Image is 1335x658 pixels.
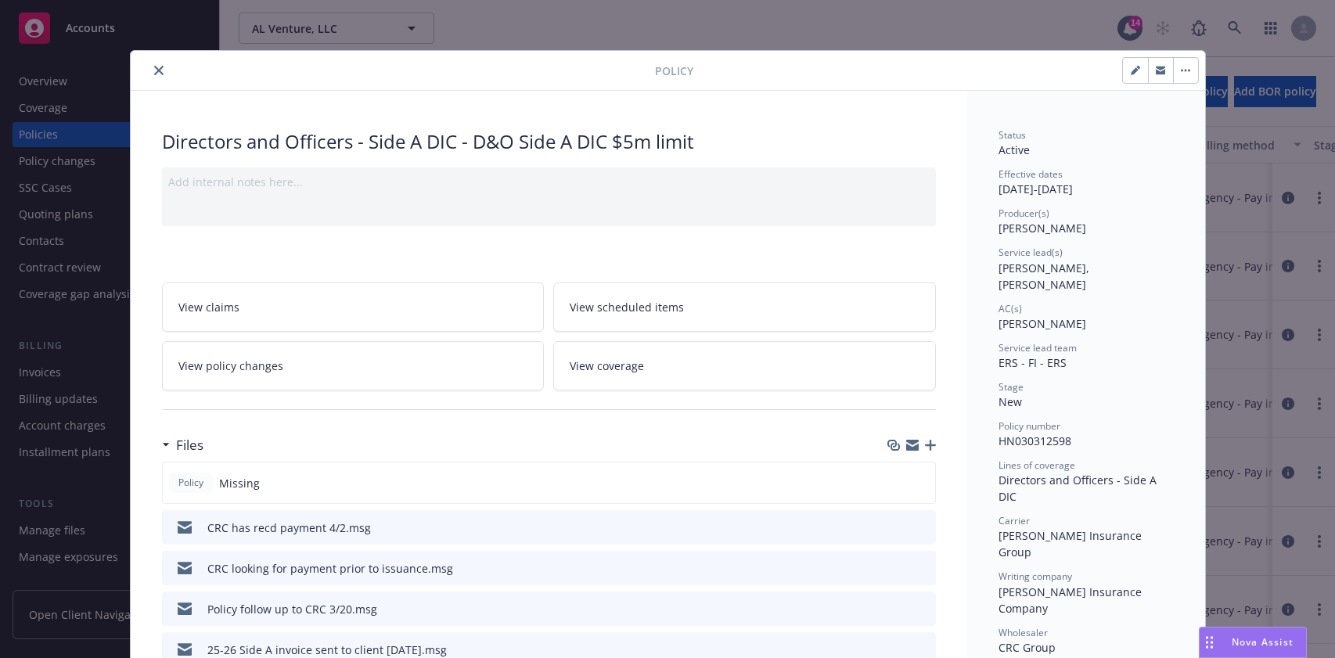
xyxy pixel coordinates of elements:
span: [PERSON_NAME] [999,221,1086,236]
div: Policy follow up to CRC 3/20.msg [207,601,377,617]
div: Files [162,435,203,455]
a: View claims [162,282,545,332]
button: Nova Assist [1199,627,1307,658]
button: preview file [916,560,930,577]
div: CRC has recd payment 4/2.msg [207,520,371,536]
button: download file [891,642,903,658]
span: [PERSON_NAME] Insurance Company [999,584,1145,616]
span: View scheduled items [570,299,684,315]
h3: Files [176,435,203,455]
span: Missing [219,475,260,491]
div: Add internal notes here... [168,174,930,190]
span: [PERSON_NAME], [PERSON_NAME] [999,261,1092,292]
span: Effective dates [999,167,1063,181]
a: View policy changes [162,341,545,390]
span: CRC Group [999,640,1056,655]
a: View scheduled items [553,282,936,332]
span: Status [999,128,1026,142]
span: Stage [999,380,1024,394]
span: Wholesaler [999,626,1048,639]
span: Service lead(s) [999,246,1063,259]
span: Policy [175,476,207,490]
span: [PERSON_NAME] [999,316,1086,331]
div: Directors and Officers - Side A DIC - D&O Side A DIC $5m limit [162,128,936,155]
span: Directors and Officers - Side A DIC [999,473,1160,504]
span: AC(s) [999,302,1022,315]
div: Drag to move [1200,627,1219,657]
span: HN030312598 [999,433,1071,448]
span: View policy changes [178,358,283,374]
div: CRC looking for payment prior to issuance.msg [207,560,453,577]
span: Writing company [999,570,1072,583]
span: Service lead team [999,341,1077,354]
span: Producer(s) [999,207,1049,220]
span: ERS - FI - ERS [999,355,1067,370]
span: View coverage [570,358,644,374]
span: Policy number [999,419,1060,433]
button: download file [891,601,903,617]
span: Carrier [999,514,1030,527]
span: Nova Assist [1232,635,1294,649]
button: download file [891,560,903,577]
span: New [999,394,1022,409]
span: View claims [178,299,239,315]
button: download file [891,520,903,536]
span: Policy [655,63,693,79]
span: [PERSON_NAME] Insurance Group [999,528,1145,559]
button: preview file [916,601,930,617]
span: Active [999,142,1030,157]
span: Lines of coverage [999,458,1075,472]
button: preview file [916,642,930,658]
div: 25-26 Side A invoice sent to client [DATE].msg [207,642,447,658]
button: preview file [916,520,930,536]
div: [DATE] - [DATE] [999,167,1174,197]
button: close [149,61,168,80]
a: View coverage [553,341,936,390]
